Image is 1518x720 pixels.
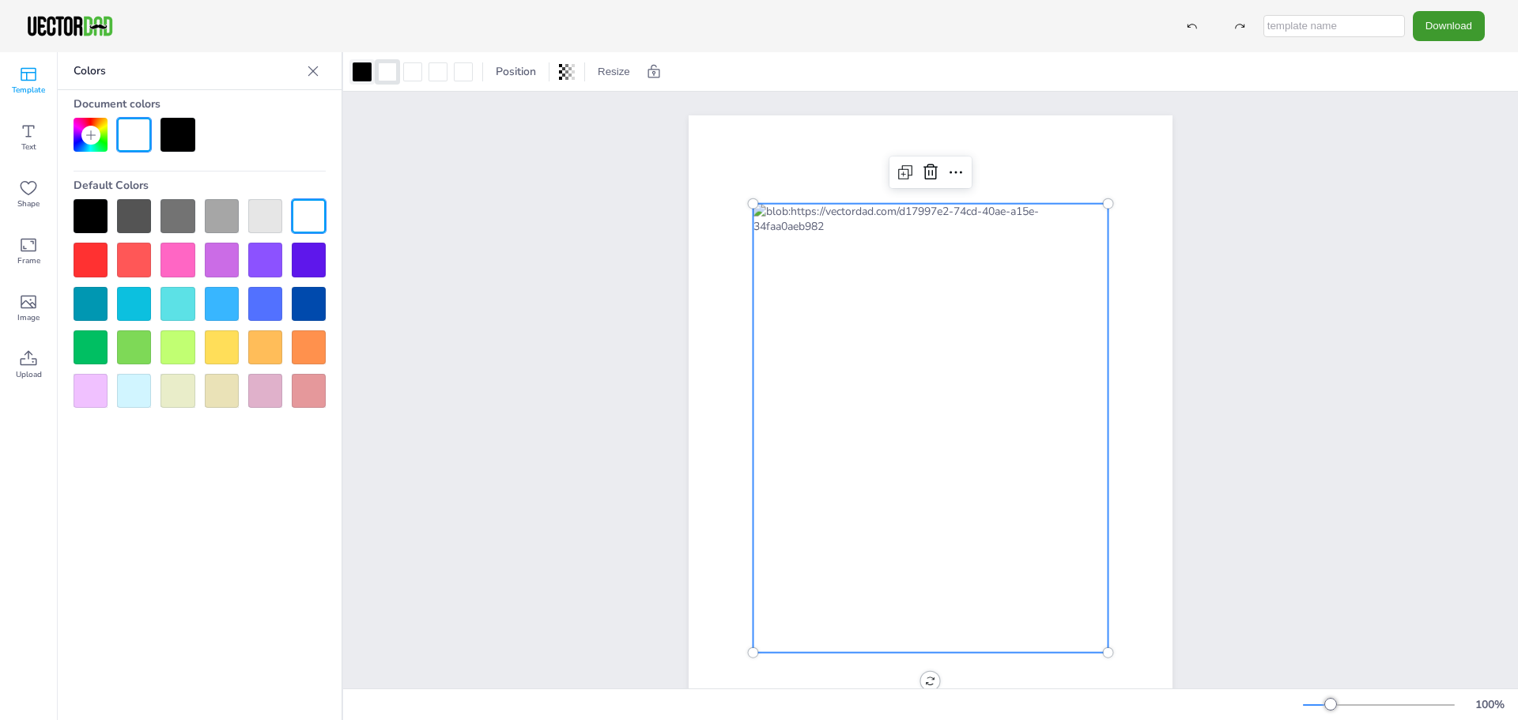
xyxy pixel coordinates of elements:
div: 100 % [1471,697,1509,712]
img: VectorDad-1.png [25,14,115,38]
button: Download [1413,11,1485,40]
div: Document colors [74,90,326,118]
span: Template [12,84,45,96]
button: Resize [591,59,636,85]
span: Upload [16,368,42,381]
input: template name [1263,15,1405,37]
p: Colors [74,52,300,90]
span: Frame [17,254,40,267]
span: Position [493,64,539,79]
span: Text [21,141,36,153]
span: Image [17,311,40,324]
span: Shape [17,198,40,210]
div: Default Colors [74,172,326,199]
